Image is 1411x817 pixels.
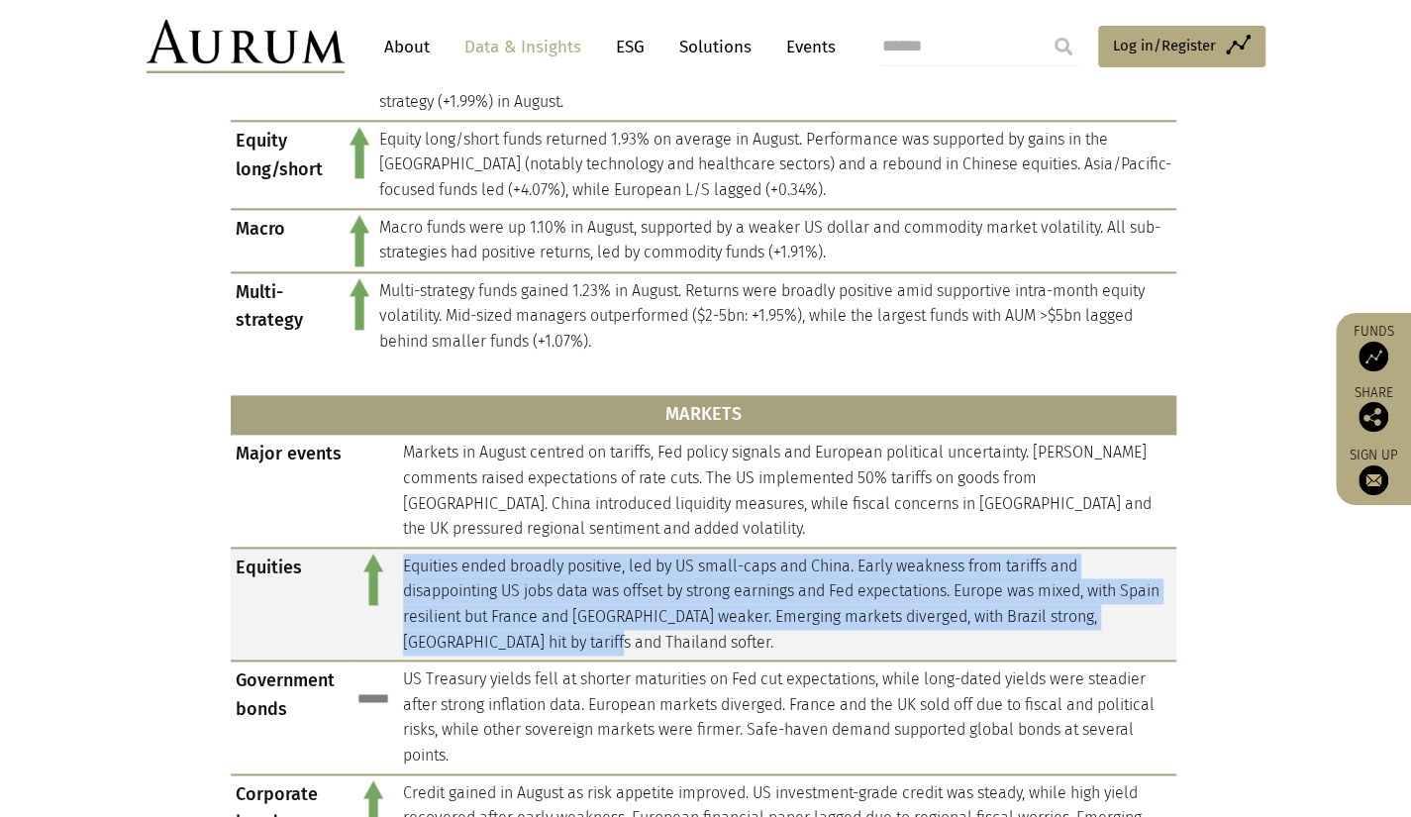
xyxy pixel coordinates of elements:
[1359,402,1388,432] img: Share this post
[231,395,1176,435] th: MARKETS
[231,121,345,209] td: Equity long/short
[231,272,345,359] td: Multi-strategy
[1113,34,1216,57] span: Log in/Register
[606,29,655,65] a: ESG
[669,29,761,65] a: Solutions
[1346,386,1401,432] div: Share
[776,29,836,65] a: Events
[374,121,1176,209] td: Equity long/short funds returned 1.93% on average in August. Performance was supported by gains i...
[1359,465,1388,495] img: Sign up to our newsletter
[374,29,440,65] a: About
[374,272,1176,359] td: Multi-strategy funds gained 1.23% in August. Returns were broadly positive amid supportive intra-...
[1346,447,1401,495] a: Sign up
[1346,323,1401,371] a: Funds
[231,209,345,272] td: Macro
[1098,26,1265,67] a: Log in/Register
[231,434,349,547] td: Major events
[147,20,345,73] img: Aurum
[231,548,349,661] td: Equities
[1359,342,1388,371] img: Access Funds
[398,434,1176,547] td: Markets in August centred on tariffs, Fed policy signals and European political uncertainty. [PER...
[398,548,1176,661] td: Equities ended broadly positive, led by US small-caps and China. Early weakness from tariffs and ...
[374,209,1176,272] td: Macro funds were up 1.10% in August, supported by a weaker US dollar and commodity market volatil...
[231,661,349,773] td: Government bonds
[398,661,1176,773] td: US Treasury yields fell at shorter maturities on Fed cut expectations, while long-dated yields we...
[454,29,591,65] a: Data & Insights
[1044,27,1083,66] input: Submit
